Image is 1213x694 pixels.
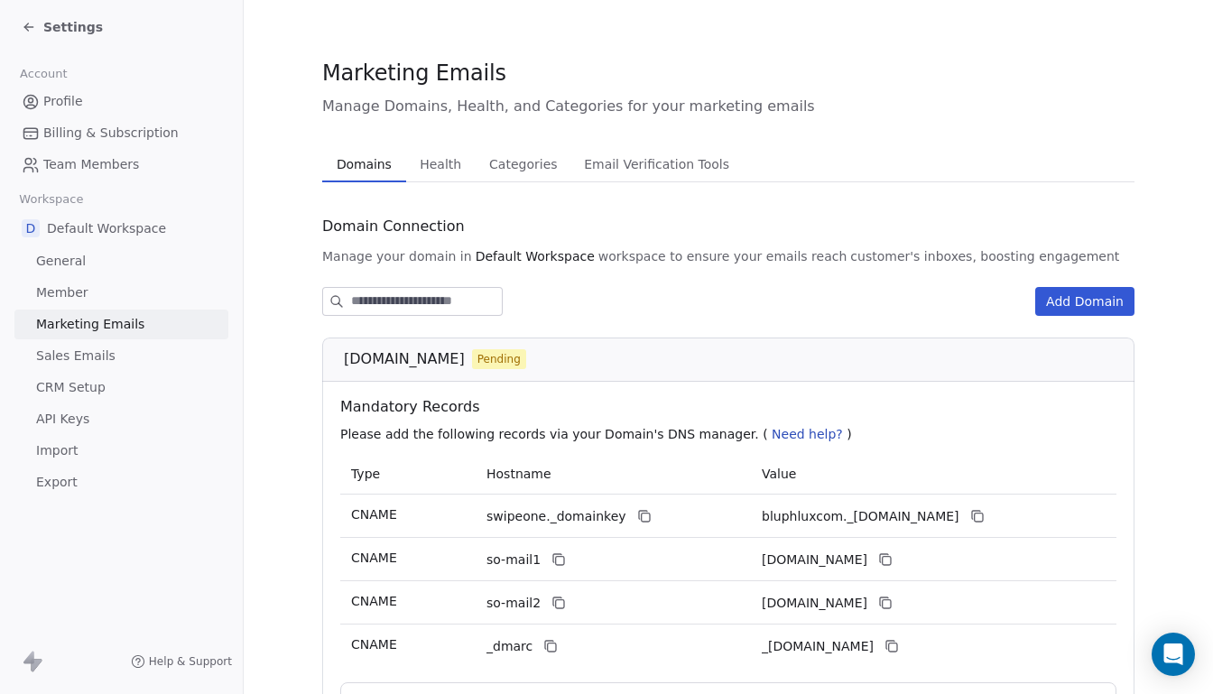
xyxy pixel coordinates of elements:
[486,594,541,613] span: so-mail2
[36,441,78,460] span: Import
[14,87,228,116] a: Profile
[329,152,399,177] span: Domains
[36,378,106,397] span: CRM Setup
[14,341,228,371] a: Sales Emails
[14,246,228,276] a: General
[486,507,626,526] span: swipeone._domainkey
[482,152,564,177] span: Categories
[322,96,1134,117] span: Manage Domains, Health, and Categories for your marketing emails
[36,410,89,429] span: API Keys
[351,507,397,522] span: CNAME
[762,551,867,569] span: bluphluxcom1.swipeone.email
[762,637,874,656] span: _dmarc.swipeone.email
[577,152,736,177] span: Email Verification Tools
[22,18,103,36] a: Settings
[14,404,228,434] a: API Keys
[36,315,144,334] span: Marketing Emails
[43,155,139,174] span: Team Members
[322,216,465,237] span: Domain Connection
[36,473,78,492] span: Export
[486,551,541,569] span: so-mail1
[43,124,179,143] span: Billing & Subscription
[43,92,83,111] span: Profile
[36,252,86,271] span: General
[477,351,521,367] span: Pending
[1152,633,1195,676] div: Open Intercom Messenger
[762,467,796,481] span: Value
[14,278,228,308] a: Member
[14,150,228,180] a: Team Members
[43,18,103,36] span: Settings
[36,283,88,302] span: Member
[772,427,843,441] span: Need help?
[486,637,532,656] span: _dmarc
[131,654,232,669] a: Help & Support
[14,436,228,466] a: Import
[36,347,116,366] span: Sales Emails
[351,637,397,652] span: CNAME
[14,118,228,148] a: Billing & Subscription
[476,247,595,265] span: Default Workspace
[12,186,91,213] span: Workspace
[412,152,468,177] span: Health
[322,60,506,87] span: Marketing Emails
[12,60,75,88] span: Account
[340,396,1124,418] span: Mandatory Records
[598,247,847,265] span: workspace to ensure your emails reach
[351,551,397,565] span: CNAME
[47,219,166,237] span: Default Workspace
[351,465,465,484] p: Type
[351,594,397,608] span: CNAME
[14,310,228,339] a: Marketing Emails
[344,348,465,370] span: [DOMAIN_NAME]
[149,654,232,669] span: Help & Support
[14,373,228,403] a: CRM Setup
[762,507,959,526] span: bluphluxcom._domainkey.swipeone.email
[850,247,1119,265] span: customer's inboxes, boosting engagement
[22,219,40,237] span: D
[14,467,228,497] a: Export
[322,247,472,265] span: Manage your domain in
[1035,287,1134,316] button: Add Domain
[762,594,867,613] span: bluphluxcom2.swipeone.email
[486,467,551,481] span: Hostname
[340,425,1124,443] p: Please add the following records via your Domain's DNS manager. ( )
